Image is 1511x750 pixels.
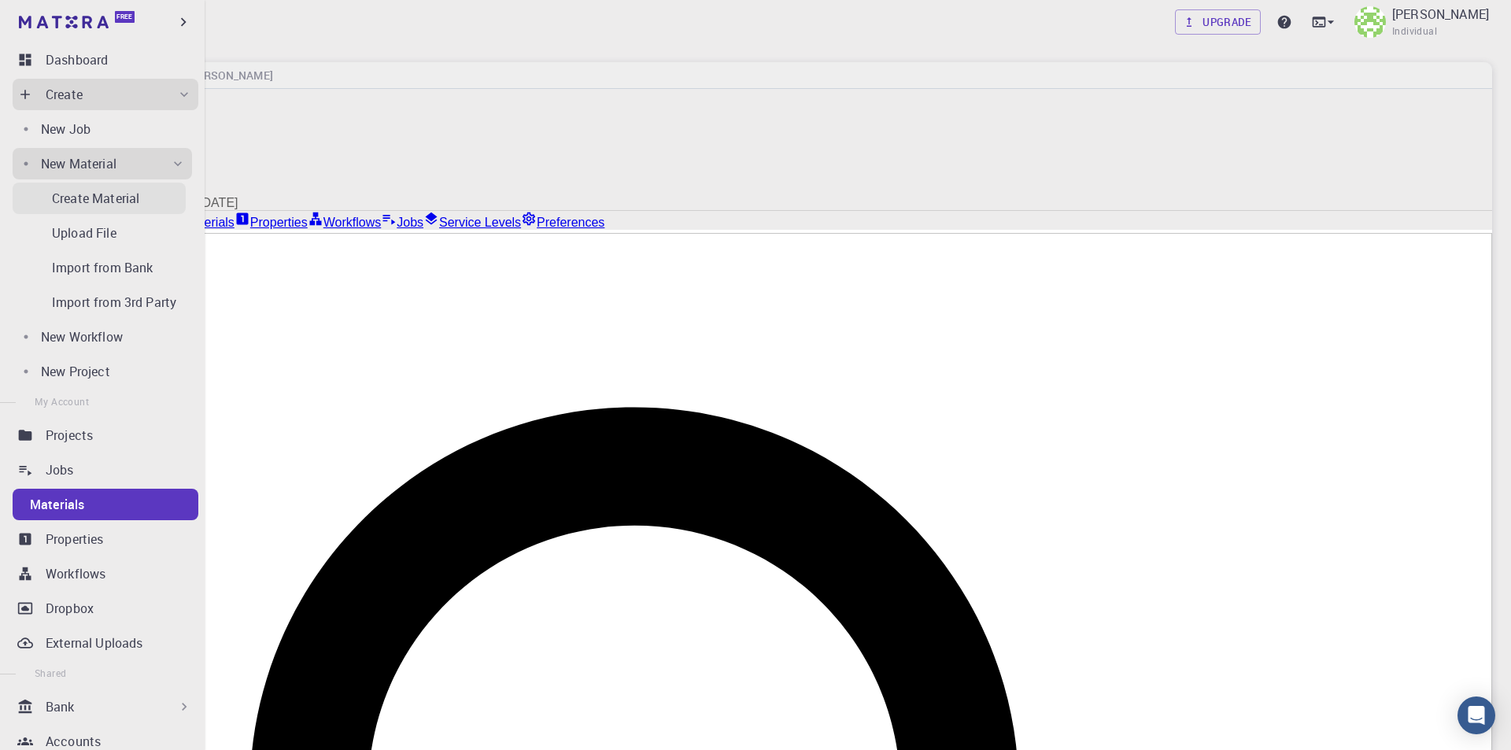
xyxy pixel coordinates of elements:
[52,189,139,208] p: Create Material
[381,211,423,230] a: Jobs
[46,599,94,618] p: Dropbox
[52,224,116,242] p: Upload File
[19,16,109,28] img: logo
[46,530,104,549] p: Properties
[13,489,198,520] a: Materials
[13,691,198,722] div: Bank
[13,113,192,145] a: New Job
[46,460,74,479] p: Jobs
[1354,6,1386,38] img: Taha Yusuf
[30,495,84,514] p: Materials
[35,667,66,679] span: Shared
[13,356,192,387] a: New Project
[308,211,382,230] a: Workflows
[13,454,198,486] a: Jobs
[46,85,83,104] p: Create
[13,79,198,110] div: Create
[52,258,153,277] p: Import from Bank
[72,152,1492,166] p: [PERSON_NAME]
[1175,9,1261,35] a: Upgrade
[423,211,521,230] a: Service Levels
[13,419,198,451] a: Projects
[13,148,192,179] div: New Material
[13,558,198,589] a: Workflows
[52,293,176,312] p: Import from 3rd Party
[31,11,80,25] span: Destek
[46,50,108,69] p: Dashboard
[13,593,198,624] a: Dropbox
[13,286,186,318] a: Import from 3rd Party
[13,627,198,659] a: External Uploads
[13,217,186,249] a: Upload File
[13,523,198,555] a: Properties
[41,362,110,381] p: New Project
[41,120,91,139] p: New Job
[13,252,186,283] a: Import from Bank
[41,154,116,173] p: New Material
[13,183,186,214] a: Create Material
[13,44,198,76] a: Dashboard
[1392,24,1437,39] span: Individual
[13,321,192,353] a: New Workflow
[46,697,75,716] p: Bank
[235,211,308,230] a: Properties
[521,211,604,230] a: Preferences
[46,634,142,652] p: External Uploads
[46,564,105,583] p: Workflows
[1457,696,1495,734] div: Open Intercom Messenger
[41,327,123,346] p: New Workflow
[1392,5,1489,24] p: [PERSON_NAME]
[46,426,93,445] p: Projects
[180,67,272,84] h6: [PERSON_NAME]
[35,395,89,408] span: My Account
